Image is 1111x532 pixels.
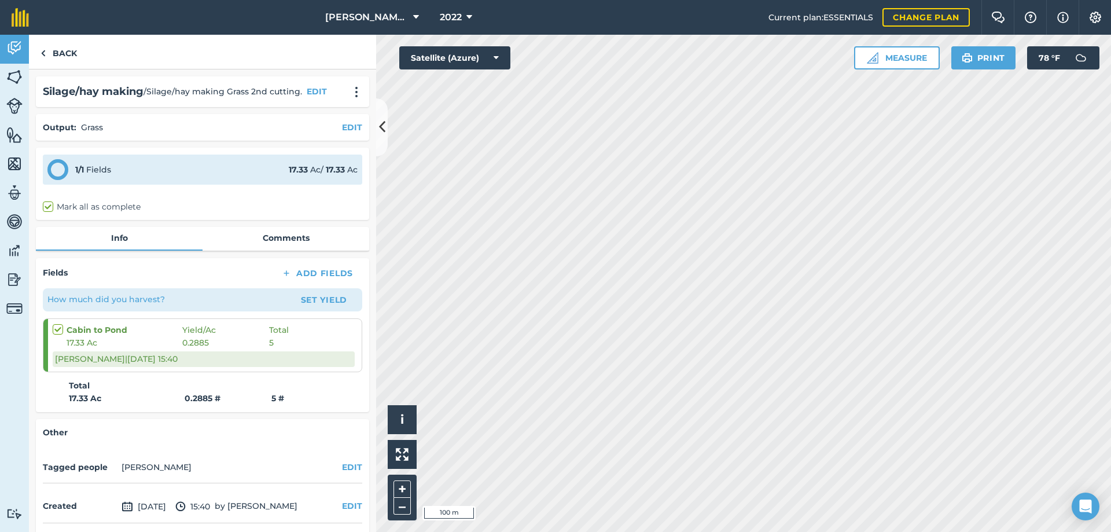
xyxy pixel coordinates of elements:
[182,336,269,349] span: 0.2885
[75,164,84,175] strong: 1 / 1
[6,508,23,519] img: svg+xml;base64,PD94bWwgdmVyc2lvbj0iMS4wIiBlbmNvZGluZz0idXRmLTgiPz4KPCEtLSBHZW5lcmF0b3I6IEFkb2JlIE...
[67,324,182,336] strong: Cabin to Pond
[122,500,133,513] img: svg+xml;base64,PD94bWwgdmVyc2lvbj0iMS4wIiBlbmNvZGluZz0idXRmLTgiPz4KPCEtLSBHZW5lcmF0b3I6IEFkb2JlIE...
[29,35,89,69] a: Back
[350,86,363,98] img: svg+xml;base64,PHN2ZyB4bWxucz0iaHR0cDovL3d3dy53My5vcmcvMjAwMC9zdmciIHdpZHRoPSIyMCIgaGVpZ2h0PSIyNC...
[342,500,362,512] button: EDIT
[1072,493,1099,520] div: Open Intercom Messenger
[867,52,878,64] img: Ruler icon
[289,164,308,175] strong: 17.33
[290,291,358,309] button: Set Yield
[6,242,23,259] img: svg+xml;base64,PD94bWwgdmVyc2lvbj0iMS4wIiBlbmNvZGluZz0idXRmLTgiPz4KPCEtLSBHZW5lcmF0b3I6IEFkb2JlIE...
[69,392,185,405] strong: 17.33 Ac
[6,300,23,317] img: svg+xml;base64,PD94bWwgdmVyc2lvbj0iMS4wIiBlbmNvZGluZz0idXRmLTgiPz4KPCEtLSBHZW5lcmF0b3I6IEFkb2JlIE...
[325,10,409,24] span: [PERSON_NAME][GEOGRAPHIC_DATA][PERSON_NAME]
[6,68,23,86] img: svg+xml;base64,PHN2ZyB4bWxucz0iaHR0cDovL3d3dy53My5vcmcvMjAwMC9zdmciIHdpZHRoPSI1NiIgaGVpZ2h0PSI2MC...
[882,8,970,27] a: Change plan
[6,213,23,230] img: svg+xml;base64,PD94bWwgdmVyc2lvbj0iMS4wIiBlbmNvZGluZz0idXRmLTgiPz4KPCEtLSBHZW5lcmF0b3I6IEFkb2JlIE...
[396,448,409,461] img: Four arrows, one pointing top left, one top right, one bottom right and the last bottom left
[1039,46,1060,69] span: 78 ° F
[400,412,404,427] span: i
[951,46,1016,69] button: Print
[991,12,1005,23] img: Two speech bubbles overlapping with the left bubble in the forefront
[6,155,23,173] img: svg+xml;base64,PHN2ZyB4bWxucz0iaHR0cDovL3d3dy53My5vcmcvMjAwMC9zdmciIHdpZHRoPSI1NiIgaGVpZ2h0PSI2MC...
[399,46,510,69] button: Satellite (Azure)
[6,184,23,201] img: svg+xml;base64,PD94bWwgdmVyc2lvbj0iMS4wIiBlbmNvZGluZz0idXRmLTgiPz4KPCEtLSBHZW5lcmF0b3I6IEFkb2JlIE...
[307,85,327,98] button: EDIT
[393,498,411,515] button: –
[47,293,165,306] p: How much did you harvest?
[1057,10,1069,24] img: svg+xml;base64,PHN2ZyB4bWxucz0iaHR0cDovL3d3dy53My5vcmcvMjAwMC9zdmciIHdpZHRoPSIxNyIgaGVpZ2h0PSIxNy...
[269,324,289,336] span: Total
[6,271,23,288] img: svg+xml;base64,PD94bWwgdmVyc2lvbj0iMS4wIiBlbmNvZGluZz0idXRmLTgiPz4KPCEtLSBHZW5lcmF0b3I6IEFkb2JlIE...
[6,126,23,144] img: svg+xml;base64,PHN2ZyB4bWxucz0iaHR0cDovL3d3dy53My5vcmcvMjAwMC9zdmciIHdpZHRoPSI1NiIgaGVpZ2h0PSI2MC...
[269,336,274,349] span: 5
[122,461,192,474] li: [PERSON_NAME]
[43,121,76,134] h4: Output :
[6,39,23,57] img: svg+xml;base64,PD94bWwgdmVyc2lvbj0iMS4wIiBlbmNvZGluZz0idXRmLTgiPz4KPCEtLSBHZW5lcmF0b3I6IEFkb2JlIE...
[43,266,68,279] h4: Fields
[388,405,417,434] button: i
[43,461,117,474] h4: Tagged people
[962,51,973,65] img: svg+xml;base64,PHN2ZyB4bWxucz0iaHR0cDovL3d3dy53My5vcmcvMjAwMC9zdmciIHdpZHRoPSIxOSIgaGVpZ2h0PSIyNC...
[768,11,873,24] span: Current plan : ESSENTIALS
[41,46,46,60] img: svg+xml;base64,PHN2ZyB4bWxucz0iaHR0cDovL3d3dy53My5vcmcvMjAwMC9zdmciIHdpZHRoPSI5IiBoZWlnaHQ9IjI0Ii...
[43,83,144,100] h2: Silage/hay making
[185,392,271,405] strong: 0.2885 #
[203,227,369,249] a: Comments
[75,163,111,176] div: Fields
[326,164,345,175] strong: 17.33
[43,500,117,512] h4: Created
[12,8,29,27] img: fieldmargin Logo
[43,426,362,439] h4: Other
[175,500,210,513] span: 15:40
[854,46,940,69] button: Measure
[440,10,462,24] span: 2022
[272,265,362,281] button: Add Fields
[289,163,358,176] div: Ac / Ac
[1027,46,1099,69] button: 78 °F
[182,324,269,336] span: Yield / Ac
[69,379,90,392] strong: Total
[43,490,362,523] div: by [PERSON_NAME]
[122,500,166,513] span: [DATE]
[271,393,284,403] strong: 5 #
[144,85,302,98] span: / Silage/hay making Grass 2nd cutting.
[1088,12,1102,23] img: A cog icon
[67,336,182,349] span: 17.33 Ac
[342,461,362,474] button: EDIT
[6,98,23,114] img: svg+xml;base64,PD94bWwgdmVyc2lvbj0iMS4wIiBlbmNvZGluZz0idXRmLTgiPz4KPCEtLSBHZW5lcmF0b3I6IEFkb2JlIE...
[36,227,203,249] a: Info
[1024,12,1038,23] img: A question mark icon
[81,121,103,134] p: Grass
[175,500,186,513] img: svg+xml;base64,PD94bWwgdmVyc2lvbj0iMS4wIiBlbmNvZGluZz0idXRmLTgiPz4KPCEtLSBHZW5lcmF0b3I6IEFkb2JlIE...
[1069,46,1092,69] img: svg+xml;base64,PD94bWwgdmVyc2lvbj0iMS4wIiBlbmNvZGluZz0idXRmLTgiPz4KPCEtLSBHZW5lcmF0b3I6IEFkb2JlIE...
[53,351,355,366] div: [PERSON_NAME] | [DATE] 15:40
[43,201,141,213] label: Mark all as complete
[342,121,362,134] button: EDIT
[393,480,411,498] button: +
